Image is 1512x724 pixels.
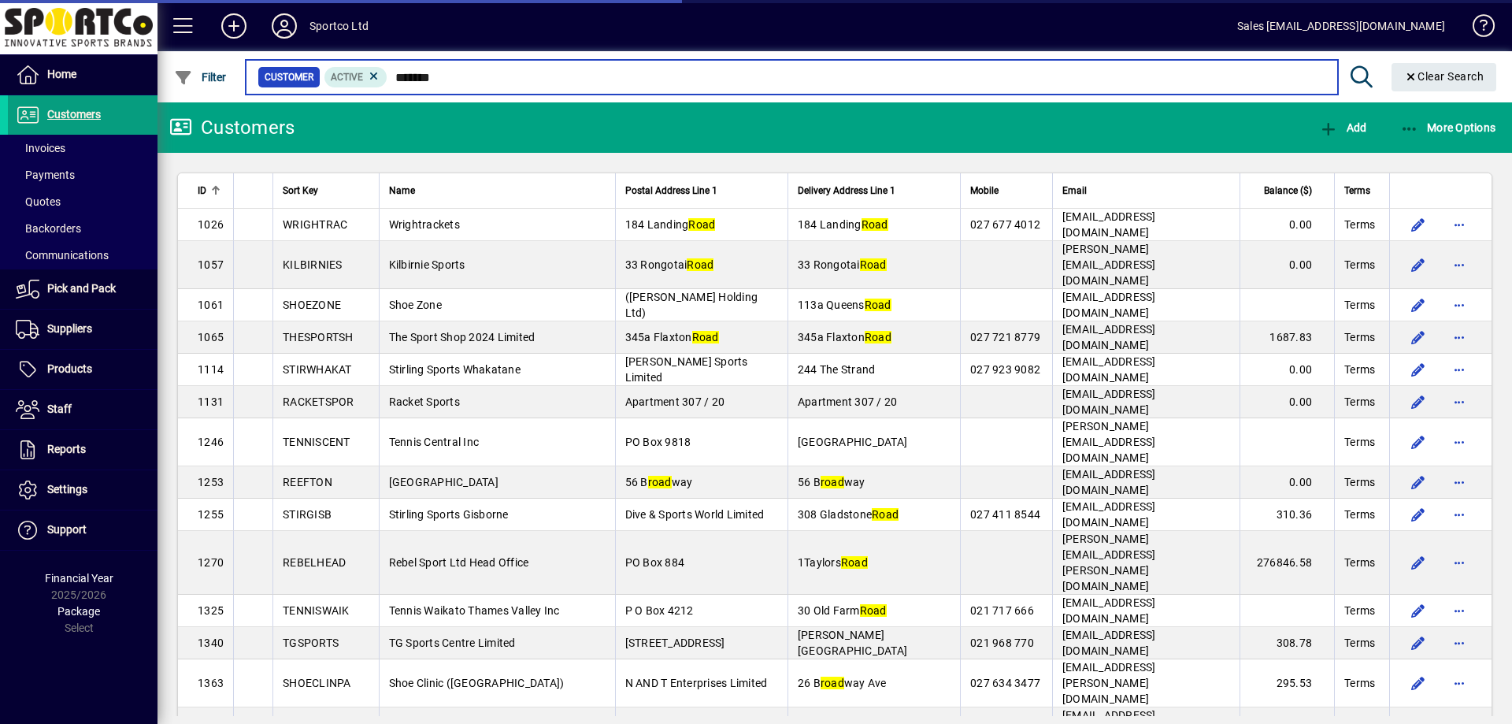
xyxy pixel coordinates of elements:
span: [PERSON_NAME][GEOGRAPHIC_DATA] [798,629,907,657]
span: Dive & Sports World Limited [625,508,765,521]
button: Edit [1406,357,1431,382]
em: Road [865,299,891,311]
div: Mobile [970,182,1043,199]
span: Support [47,523,87,536]
span: Reports [47,443,86,455]
button: Edit [1406,325,1431,350]
td: 0.00 [1240,354,1334,386]
span: Payments [16,169,75,181]
button: Edit [1406,630,1431,655]
span: 1Taylors [798,556,868,569]
span: 1057 [198,258,224,271]
span: Terms [1344,507,1375,522]
span: Terms [1344,394,1375,410]
td: 310.36 [1240,499,1334,531]
span: Quotes [16,195,61,208]
span: 1131 [198,395,224,408]
a: Staff [8,390,157,429]
span: Terms [1344,217,1375,232]
a: Reports [8,430,157,470]
span: Backorders [16,222,81,235]
a: Settings [8,470,157,510]
button: Edit [1406,550,1431,575]
em: Road [688,218,715,231]
span: Terms [1344,297,1375,313]
em: Road [860,604,887,617]
span: 33 Rongotai [798,258,887,271]
span: [PERSON_NAME] Sports Limited [625,355,748,384]
span: Terms [1344,675,1375,691]
span: Postal Address Line 1 [625,182,717,199]
span: ID [198,182,206,199]
span: Products [47,362,92,375]
span: Suppliers [47,322,92,335]
em: road [648,476,672,488]
button: More Options [1396,113,1500,142]
span: [EMAIL_ADDRESS][DOMAIN_NAME] [1062,500,1156,529]
em: Road [862,218,888,231]
em: Road [687,258,713,271]
td: 308.78 [1240,627,1334,659]
span: [PERSON_NAME][EMAIL_ADDRESS][DOMAIN_NAME] [1062,420,1156,464]
span: 027 634 3477 [970,677,1040,689]
span: [STREET_ADDRESS] [625,637,725,649]
span: P O Box 4212 [625,604,694,617]
div: Name [389,182,606,199]
span: [GEOGRAPHIC_DATA] [389,476,498,488]
span: 027 721 8779 [970,331,1040,343]
button: More options [1447,389,1472,414]
em: Road [860,258,887,271]
span: Terms [1344,362,1375,377]
span: 345a Flaxton [798,331,891,343]
span: [PERSON_NAME][EMAIL_ADDRESS][DOMAIN_NAME] [1062,243,1156,287]
span: Delivery Address Line 1 [798,182,895,199]
span: Terms [1344,603,1375,618]
button: More options [1447,470,1472,495]
button: Edit [1406,429,1431,455]
button: Add [209,12,259,40]
button: More options [1447,550,1472,575]
button: More options [1447,292,1472,317]
button: More options [1447,502,1472,527]
span: TG Sports Centre Limited [389,637,516,649]
a: Support [8,511,157,550]
td: 0.00 [1240,386,1334,418]
div: Customers [169,115,295,140]
button: Edit [1406,470,1431,495]
button: More options [1447,670,1472,696]
span: Terms [1344,182,1370,199]
span: Invoices [16,142,65,154]
span: Sort Key [283,182,318,199]
span: THESPORTSH [283,331,354,343]
span: Stirling Sports Gisborne [389,508,509,521]
button: More options [1447,325,1472,350]
span: ([PERSON_NAME] Holding Ltd) [625,291,758,319]
span: 30 Old Farm [798,604,887,617]
span: [EMAIL_ADDRESS][DOMAIN_NAME] [1062,291,1156,319]
span: Communications [16,249,109,262]
span: PO Box 884 [625,556,685,569]
em: Road [841,556,868,569]
div: Sales [EMAIL_ADDRESS][DOMAIN_NAME] [1237,13,1445,39]
span: SHOECLINPA [283,677,351,689]
span: SHOEZONE [283,299,341,311]
td: 0.00 [1240,466,1334,499]
span: 1246 [198,436,224,448]
span: Apartment 307 / 20 [798,395,898,408]
span: Balance ($) [1264,182,1312,199]
a: Backorders [8,215,157,242]
em: Road [865,331,891,343]
span: [PERSON_NAME][EMAIL_ADDRESS][PERSON_NAME][DOMAIN_NAME] [1062,533,1156,592]
span: Filter [174,71,227,84]
span: Customers [47,108,101,121]
span: REBELHEAD [283,556,346,569]
em: Road [872,508,899,521]
a: Knowledge Base [1461,3,1492,54]
span: Terms [1344,635,1375,651]
span: 26 B way Ave [798,677,887,689]
button: More options [1447,598,1472,623]
span: Name [389,182,415,199]
span: 184 Landing [798,218,888,231]
a: Quotes [8,188,157,215]
span: 021 968 770 [970,637,1034,649]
